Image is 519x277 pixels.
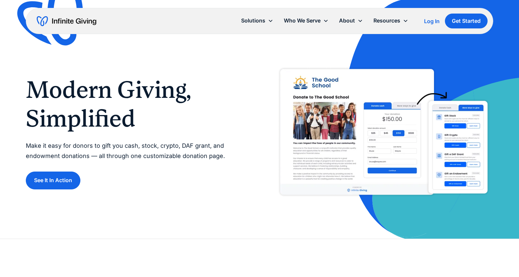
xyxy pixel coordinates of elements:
[368,14,413,28] div: Resources
[279,14,334,28] div: Who We Serve
[236,14,279,28] div: Solutions
[334,14,368,28] div: About
[284,16,321,25] div: Who We Serve
[26,172,80,189] a: See It In Action
[26,76,246,133] h1: Modern Giving, Simplified
[26,141,246,161] p: Make it easy for donors to gift you cash, stock, crypto, DAF grant, and endowment donations — all...
[339,16,355,25] div: About
[424,17,440,25] a: Log In
[373,16,400,25] div: Resources
[37,16,96,26] a: home
[445,14,488,28] a: Get Started
[241,16,265,25] div: Solutions
[424,19,440,24] div: Log In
